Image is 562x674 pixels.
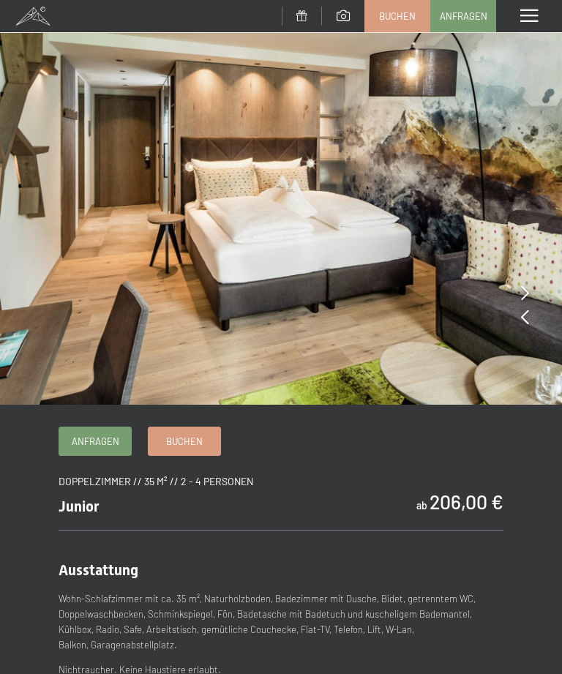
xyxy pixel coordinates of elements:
span: Buchen [166,435,203,448]
a: Anfragen [59,427,131,455]
span: Ausstattung [59,561,138,579]
span: Anfragen [440,10,487,23]
span: Buchen [379,10,416,23]
span: Junior [59,498,100,515]
span: ab [416,499,427,512]
a: Buchen [365,1,430,31]
span: Doppelzimmer // 35 m² // 2 - 4 Personen [59,475,253,487]
a: Buchen [149,427,220,455]
b: 206,00 € [430,490,503,513]
p: Wohn-Schlafzimmer mit ca. 35 m², Naturholzboden, Badezimmer mit Dusche, Bidet, getrenntem WC, Dop... [59,591,503,652]
span: Anfragen [72,435,119,448]
a: Anfragen [431,1,495,31]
